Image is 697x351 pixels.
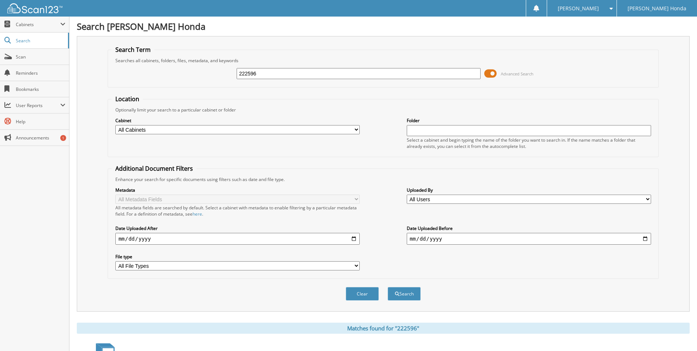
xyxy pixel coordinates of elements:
[7,3,62,13] img: scan123-logo-white.svg
[112,46,154,54] legend: Search Term
[16,54,65,60] span: Scan
[16,102,60,109] span: User Reports
[193,211,202,217] a: here
[112,176,654,182] div: Enhance your search for specific documents using filters such as date and file type.
[407,187,651,193] label: Uploaded By
[112,95,143,103] legend: Location
[60,135,66,141] div: 1
[115,233,360,245] input: start
[115,117,360,124] label: Cabinet
[115,187,360,193] label: Metadata
[16,70,65,76] span: Reminders
[16,118,65,125] span: Help
[115,253,360,260] label: File type
[77,323,690,334] div: Matches found for "222596"
[388,287,421,301] button: Search
[628,6,686,11] span: [PERSON_NAME] Honda
[407,137,651,149] div: Select a cabinet and begin typing the name of the folder you want to search in. If the name match...
[16,38,64,44] span: Search
[112,164,197,173] legend: Additional Document Filters
[115,205,360,217] div: All metadata fields are searched by default. Select a cabinet with metadata to enable filtering b...
[115,225,360,231] label: Date Uploaded After
[407,233,651,245] input: end
[501,71,533,77] span: Advanced Search
[77,20,690,32] h1: Search [PERSON_NAME] Honda
[346,287,379,301] button: Clear
[16,135,65,141] span: Announcements
[112,107,654,113] div: Optionally limit your search to a particular cabinet or folder
[16,21,60,28] span: Cabinets
[558,6,599,11] span: [PERSON_NAME]
[407,117,651,124] label: Folder
[407,225,651,231] label: Date Uploaded Before
[112,57,654,64] div: Searches all cabinets, folders, files, metadata, and keywords
[16,86,65,92] span: Bookmarks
